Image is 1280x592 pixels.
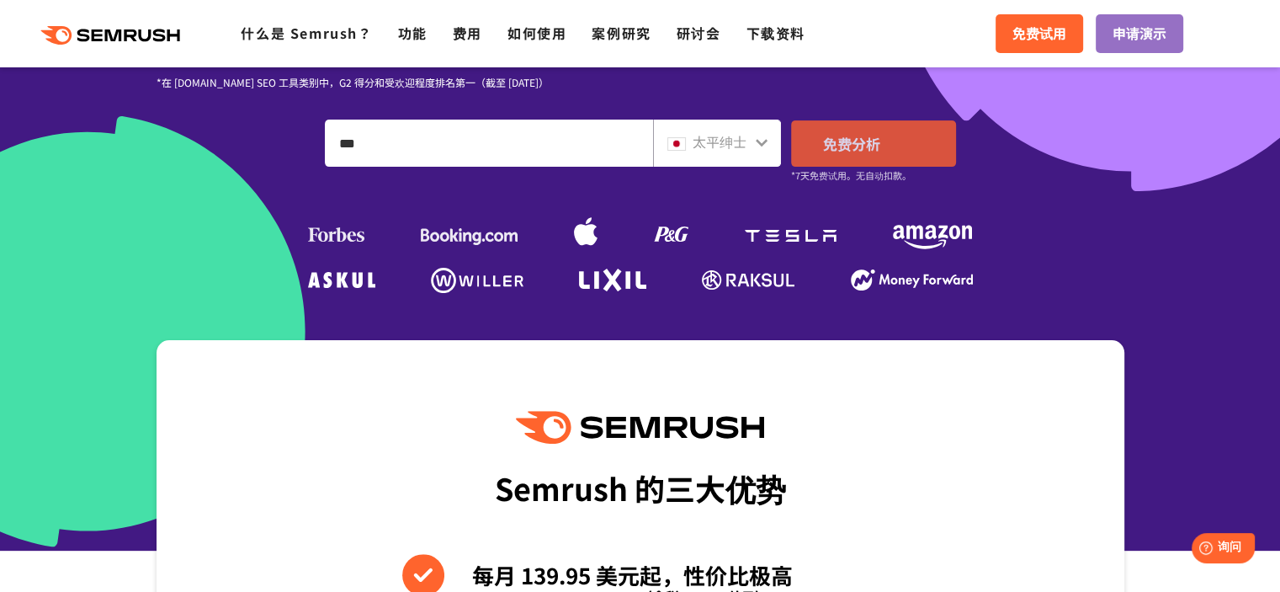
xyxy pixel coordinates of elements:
font: Semrush 的三大优势 [495,466,786,509]
font: 申请演示 [1113,23,1166,43]
input: 输入域名、关键字或 URL [326,120,652,166]
img: Semrush [516,411,763,444]
font: 免费分析 [823,133,880,154]
a: 案例研究 [592,23,651,43]
a: 免费分析 [791,120,956,167]
a: 功能 [398,23,428,43]
font: 太平绅士 [693,131,746,152]
a: 费用 [453,23,482,43]
font: *7天免费试用。无自动扣款。 [791,168,911,182]
a: 研讨会 [677,23,721,43]
a: 下载资料 [746,23,805,43]
a: 免费试用 [996,14,1083,53]
a: 如何使用 [507,23,566,43]
font: 每月 139.95 美元起，性价比极高 [472,559,793,590]
font: 免费试用 [1012,23,1066,43]
font: *在 [DOMAIN_NAME] SEO 工具类别中，G2 得分和受欢迎程度排名第一（截至 [DATE]） [157,75,549,89]
a: 申请演示 [1096,14,1183,53]
a: 什么是 Semrush？ [241,23,372,43]
iframe: 帮助小部件启动器 [1130,526,1261,573]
